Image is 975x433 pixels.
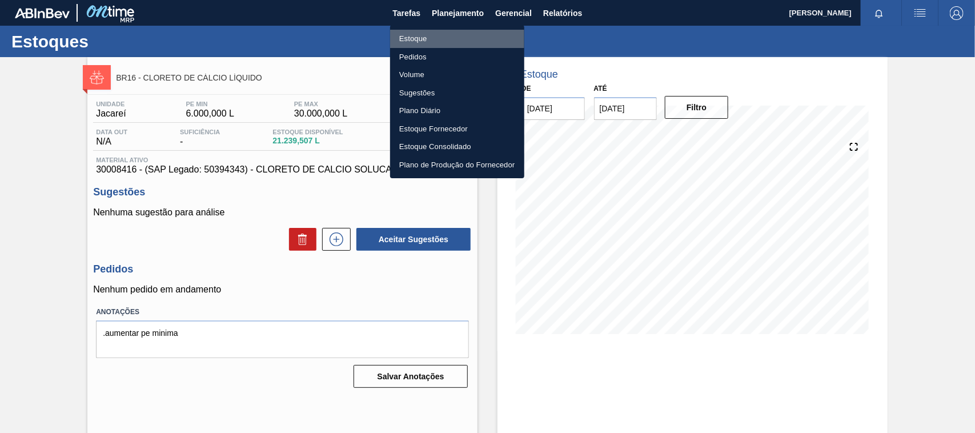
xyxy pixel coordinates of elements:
a: Volume [390,66,524,84]
a: Estoque [390,30,524,48]
a: Estoque Fornecedor [390,120,524,138]
a: Plano de Produção do Fornecedor [390,156,524,174]
a: Pedidos [390,48,524,66]
a: Plano Diário [390,102,524,120]
a: Estoque Consolidado [390,138,524,156]
a: Sugestões [390,84,524,102]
